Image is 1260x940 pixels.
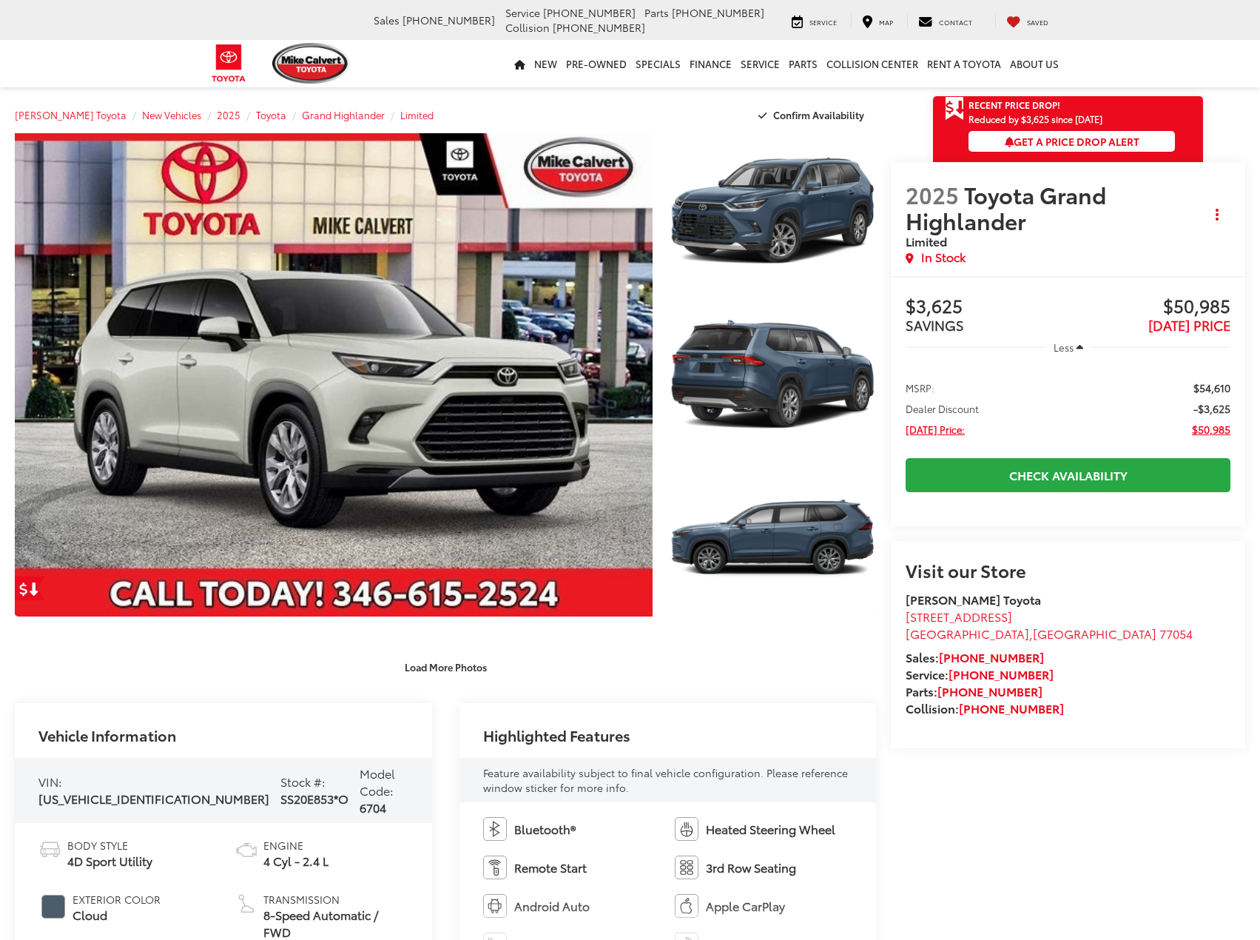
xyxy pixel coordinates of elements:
[483,817,507,841] img: Bluetooth®
[906,699,1064,716] strong: Collision:
[906,401,979,416] span: Dealer Discount
[781,13,848,28] a: Service
[483,727,630,743] h2: Highlighted Features
[631,40,685,87] a: Specials
[784,40,822,87] a: Parts
[906,315,964,335] span: SAVINGS
[906,608,1193,642] a: [STREET_ADDRESS] [GEOGRAPHIC_DATA],[GEOGRAPHIC_DATA] 77054
[272,43,351,84] img: Mike Calvert Toyota
[667,295,878,454] img: 2025 Toyota Grand Highlander Limited
[667,132,878,291] img: 2025 Toyota Grand Highlander Limited
[1193,401,1230,416] span: -$3,625
[217,108,240,121] a: 2025
[1033,625,1156,642] span: [GEOGRAPHIC_DATA]
[945,96,964,121] span: Get Price Drop Alert
[1205,202,1230,228] button: Actions
[923,40,1005,87] a: Rent a Toyota
[667,459,878,618] img: 2025 Toyota Grand Highlander Limited
[939,648,1044,665] a: [PHONE_NUMBER]
[906,665,1054,682] strong: Service:
[553,20,645,35] span: [PHONE_NUMBER]
[400,108,434,121] a: Limited
[906,625,1193,642] span: ,
[1216,209,1219,221] span: dropdown dots
[675,817,698,841] img: Heated Steering Wheel
[67,838,152,853] span: Body Style
[968,98,1060,111] span: Recent Price Drop!
[851,13,904,28] a: Map
[685,40,736,87] a: Finance
[949,665,1054,682] a: [PHONE_NUMBER]
[1005,40,1063,87] a: About Us
[402,13,495,27] span: [PHONE_NUMBER]
[1193,380,1230,395] span: $54,610
[15,108,127,121] span: [PERSON_NAME] Toyota
[543,5,636,20] span: [PHONE_NUMBER]
[360,799,386,816] span: 6704
[483,765,848,795] span: Feature availability subject to final vehicle configuration. Please reference window sticker for ...
[906,682,1042,699] strong: Parts:
[15,133,653,617] a: Expand Photo 0
[906,458,1230,491] a: Check Availability
[736,40,784,87] a: Service
[394,654,497,680] button: Load More Photos
[879,17,893,27] span: Map
[750,102,877,128] button: Confirm Availability
[38,773,62,790] span: VIN:
[142,108,201,121] span: New Vehicles
[73,907,161,924] span: Cloud
[38,790,269,807] span: [US_VEHICLE_IDENTIFICATION_NUMBER]
[669,461,877,617] a: Expand Photo 3
[995,13,1059,28] a: My Saved Vehicles
[822,40,923,87] a: Collision Center
[263,838,329,853] span: Engine
[906,178,1106,236] span: Toyota Grand Highlander
[939,17,972,27] span: Contact
[38,727,176,743] h2: Vehicle Information
[906,422,965,437] span: [DATE] Price:
[906,178,959,210] span: 2025
[706,859,796,876] span: 3rd Row Seating
[562,40,631,87] a: Pre-Owned
[669,133,877,289] a: Expand Photo 1
[15,577,44,600] a: Get Price Drop Alert
[706,821,835,838] span: Heated Steering Wheel
[906,380,934,395] span: MSRP:
[906,296,1068,318] span: $3,625
[1148,315,1230,335] span: [DATE] PRICE
[959,699,1064,716] a: [PHONE_NUMBER]
[906,591,1041,608] strong: [PERSON_NAME] Toyota
[906,625,1029,642] span: [GEOGRAPHIC_DATA]
[1068,296,1230,318] span: $50,985
[1192,422,1230,437] span: $50,985
[256,108,286,121] a: Toyota
[263,892,408,907] span: Transmission
[773,108,864,121] span: Confirm Availability
[8,131,658,619] img: 2025 Toyota Grand Highlander Limited
[280,773,326,790] span: Stock #:
[201,39,257,87] img: Toyota
[530,40,562,87] a: New
[41,895,65,919] span: #4C5C6A
[280,790,348,807] span: SS20E853*O
[302,108,385,121] a: Grand Highlander
[514,821,576,838] span: Bluetooth®
[1027,17,1048,27] span: Saved
[644,5,669,20] span: Parts
[907,13,983,28] a: Contact
[510,40,530,87] a: Home
[937,682,1042,699] a: [PHONE_NUMBER]
[933,96,1203,114] a: Get Price Drop Alert Recent Price Drop!
[1159,625,1193,642] span: 77054
[483,856,507,879] img: Remote Start
[483,894,507,918] img: Android Auto
[73,892,161,907] span: Exterior Color
[1054,340,1074,354] span: Less
[360,765,395,799] span: Model Code:
[672,5,764,20] span: [PHONE_NUMBER]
